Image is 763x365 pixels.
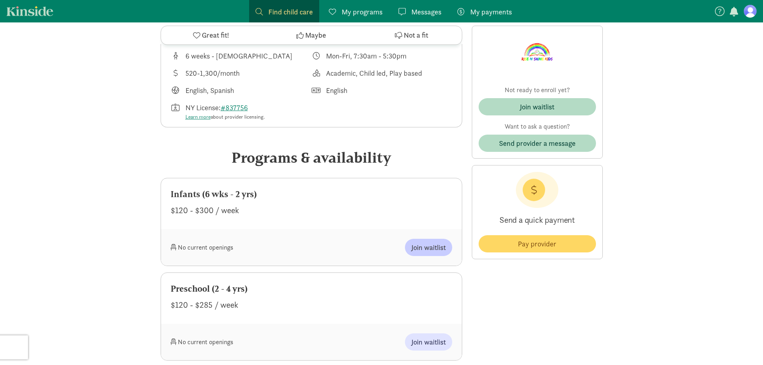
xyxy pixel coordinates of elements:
[479,122,596,131] p: Want to ask a question?
[161,26,261,44] button: Great fit!
[268,6,313,17] span: Find child care
[479,135,596,152] button: Send provider a message
[479,98,596,115] button: Join waitlist
[171,333,312,351] div: No current openings
[305,30,326,41] span: Maybe
[479,208,596,232] p: Send a quick payment
[411,242,446,253] span: Join waitlist
[161,147,462,168] div: Programs & availability
[185,113,211,120] a: Learn more
[261,26,361,44] button: Maybe
[171,50,312,61] div: Age range for children that this provider cares for
[221,103,248,112] a: #837756
[470,6,512,17] span: My payments
[411,6,441,17] span: Messages
[326,68,422,79] div: Academic, Child led, Play based
[311,85,452,96] div: Languages spoken
[520,101,554,112] div: Join waitlist
[411,337,446,347] span: Join waitlist
[479,85,596,95] p: Not ready to enroll yet?
[326,50,407,61] div: Mon-Fri, 7:30am - 5:30pm
[185,85,234,96] div: English, Spanish
[499,138,576,149] span: Send provider a message
[361,26,461,44] button: Not a fit
[6,6,53,16] a: Kinside
[171,68,312,79] div: Average tuition for this program
[518,238,556,249] span: Pay provider
[171,239,312,256] div: No current openings
[405,333,452,351] button: Join waitlist
[326,85,347,96] div: English
[311,68,452,79] div: This provider's education philosophy
[202,30,229,41] span: Great fit!
[185,113,265,121] div: about provider licensing.
[405,239,452,256] button: Join waitlist
[342,6,383,17] span: My programs
[311,50,452,61] div: Class schedule
[171,85,312,96] div: Languages taught
[171,204,452,217] div: $120 - $300 / week
[404,30,428,41] span: Not a fit
[171,102,312,121] div: License number
[185,50,292,61] div: 6 weeks - [DEMOGRAPHIC_DATA]
[171,188,452,201] div: Infants (6 wks - 2 yrs)
[513,32,561,76] img: Provider logo
[171,282,452,295] div: Preschool (2 - 4 yrs)
[185,102,265,121] div: NY License:
[185,68,240,79] div: 520-1,300/month
[171,298,452,311] div: $120 - $285 / week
